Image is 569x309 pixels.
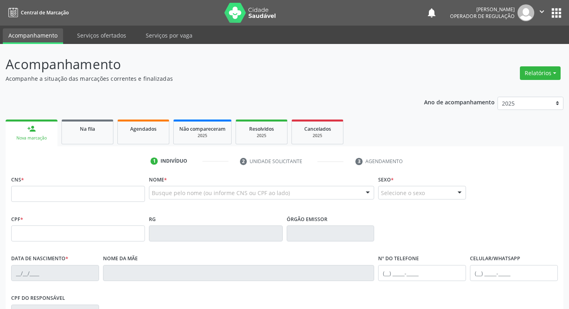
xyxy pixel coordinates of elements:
a: Central de Marcação [6,6,69,19]
button: notifications [426,7,437,18]
div: Nova marcação [11,135,52,141]
img: img [517,4,534,21]
label: Celular/WhatsApp [470,253,520,265]
span: Cancelados [304,126,331,132]
i:  [537,7,546,16]
a: Serviços ofertados [71,28,132,42]
label: Nome da mãe [103,253,138,265]
p: Acompanhe a situação das marcações correntes e finalizadas [6,74,396,83]
label: CPF do responsável [11,292,65,305]
label: Data de nascimento [11,253,68,265]
div: 2025 [242,133,282,139]
div: 2025 [179,133,226,139]
div: Indivíduo [161,157,187,165]
label: RG [149,213,156,225]
button: Relatórios [520,66,561,80]
div: [PERSON_NAME] [450,6,515,13]
div: 2025 [297,133,337,139]
input: (__) _____-_____ [378,265,466,281]
label: Sexo [378,173,394,186]
span: Busque pelo nome (ou informe CNS ou CPF ao lado) [152,189,290,197]
a: Serviços por vaga [140,28,198,42]
input: (__) _____-_____ [470,265,558,281]
label: Nome [149,173,167,186]
div: 1 [151,157,158,165]
button: apps [549,6,563,20]
p: Ano de acompanhamento [424,97,495,107]
label: Nº do Telefone [378,253,419,265]
div: person_add [27,124,36,133]
label: CNS [11,173,24,186]
span: Na fila [80,126,95,132]
p: Acompanhamento [6,54,396,74]
span: Não compareceram [179,126,226,132]
span: Central de Marcação [21,9,69,16]
span: Operador de regulação [450,13,515,20]
button:  [534,4,549,21]
input: __/__/____ [11,265,99,281]
a: Acompanhamento [3,28,63,44]
label: CPF [11,213,23,225]
label: Órgão emissor [287,213,327,225]
span: Selecione o sexo [381,189,425,197]
span: Resolvidos [249,126,274,132]
span: Agendados [130,126,157,132]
